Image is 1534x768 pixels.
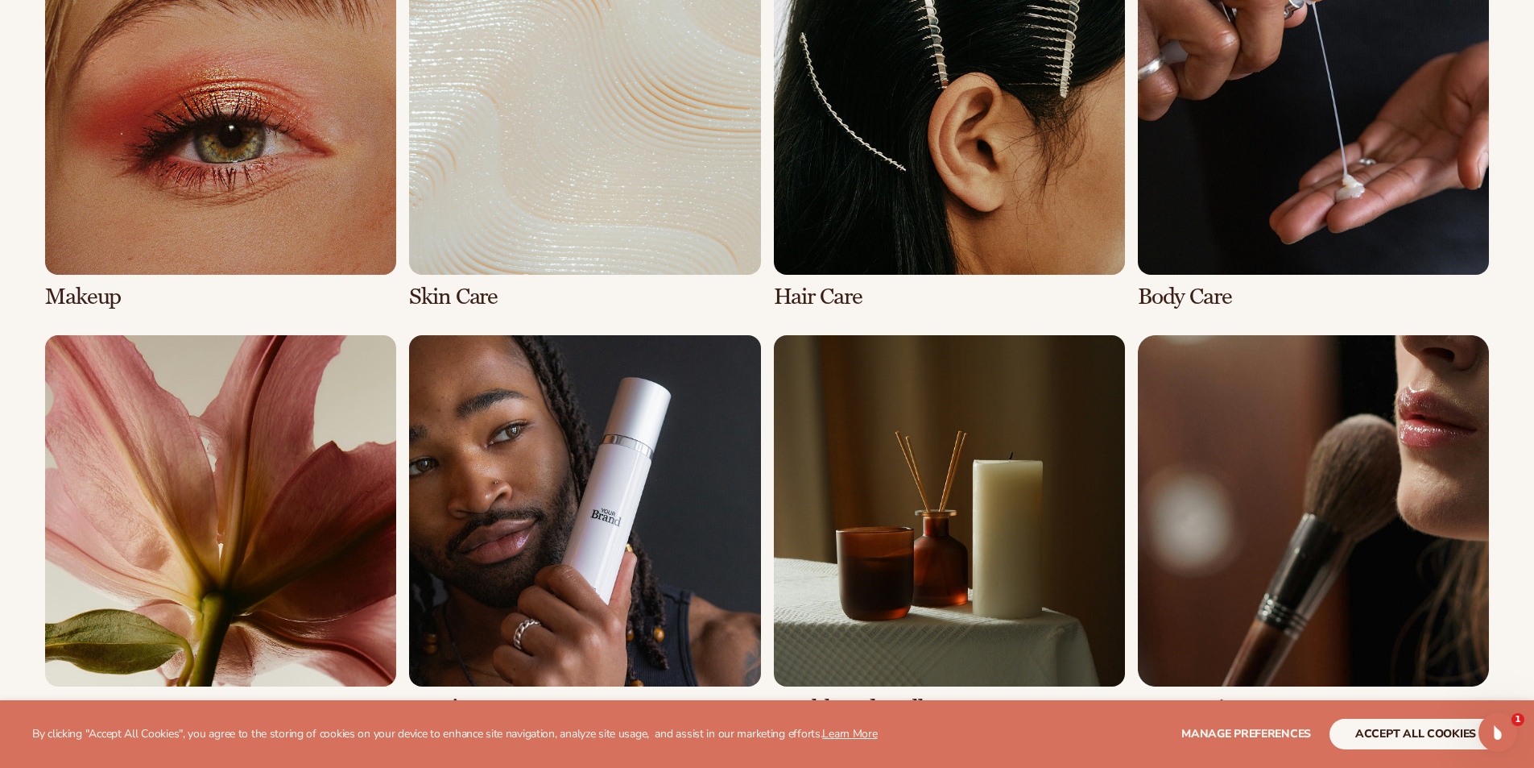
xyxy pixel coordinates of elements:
div: 8 / 8 [1138,335,1489,721]
iframe: Intercom live chat [1478,713,1517,752]
a: Learn More [822,726,877,741]
h3: Hair Care [774,284,1125,309]
div: 6 / 8 [409,335,760,721]
span: 1 [1511,713,1524,726]
h3: Body Care [1138,284,1489,309]
div: 7 / 8 [774,335,1125,721]
span: Manage preferences [1181,726,1311,741]
h3: Skin Care [409,284,760,309]
div: 5 / 8 [45,335,396,721]
button: Manage preferences [1181,719,1311,749]
p: By clicking "Accept All Cookies", you agree to the storing of cookies on your device to enhance s... [32,728,878,741]
button: accept all cookies [1329,719,1502,749]
h3: Makeup [45,284,396,309]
